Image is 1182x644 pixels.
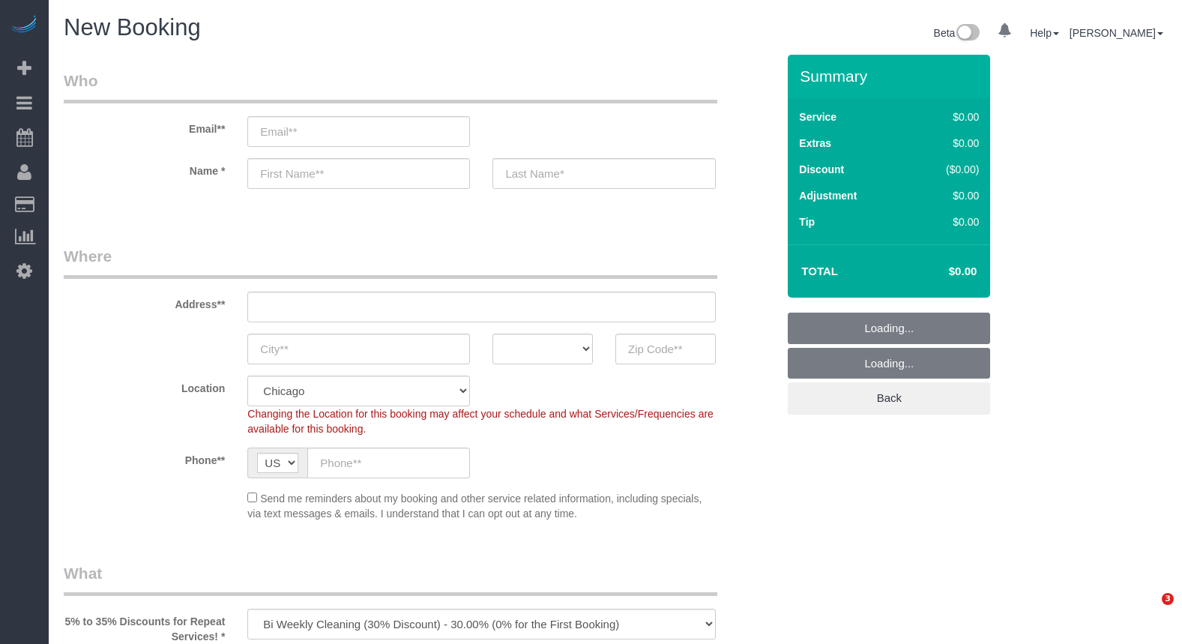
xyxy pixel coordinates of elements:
[1162,593,1174,605] span: 3
[934,27,980,39] a: Beta
[492,158,715,189] input: Last Name*
[799,136,831,151] label: Extras
[64,562,717,596] legend: What
[52,158,236,178] label: Name *
[799,214,815,229] label: Tip
[247,408,714,435] span: Changing the Location for this booking may affect your schedule and what Services/Frequencies are...
[52,376,236,396] label: Location
[247,158,470,189] input: First Name**
[914,188,979,203] div: $0.00
[1030,27,1059,39] a: Help
[52,609,236,644] label: 5% to 35% Discounts for Repeat Services! *
[955,24,980,43] img: New interface
[799,188,857,203] label: Adjustment
[1070,27,1163,39] a: [PERSON_NAME]
[914,136,979,151] div: $0.00
[914,162,979,177] div: ($0.00)
[904,265,977,278] h4: $0.00
[64,14,201,40] span: New Booking
[800,67,983,85] h3: Summary
[799,162,844,177] label: Discount
[914,214,979,229] div: $0.00
[64,245,717,279] legend: Where
[788,382,990,414] a: Back
[247,493,702,520] span: Send me reminders about my booking and other service related information, including specials, via...
[64,70,717,103] legend: Who
[914,109,979,124] div: $0.00
[799,109,836,124] label: Service
[1131,593,1167,629] iframe: Intercom live chat
[615,334,716,364] input: Zip Code**
[9,15,39,36] img: Automaid Logo
[801,265,838,277] strong: Total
